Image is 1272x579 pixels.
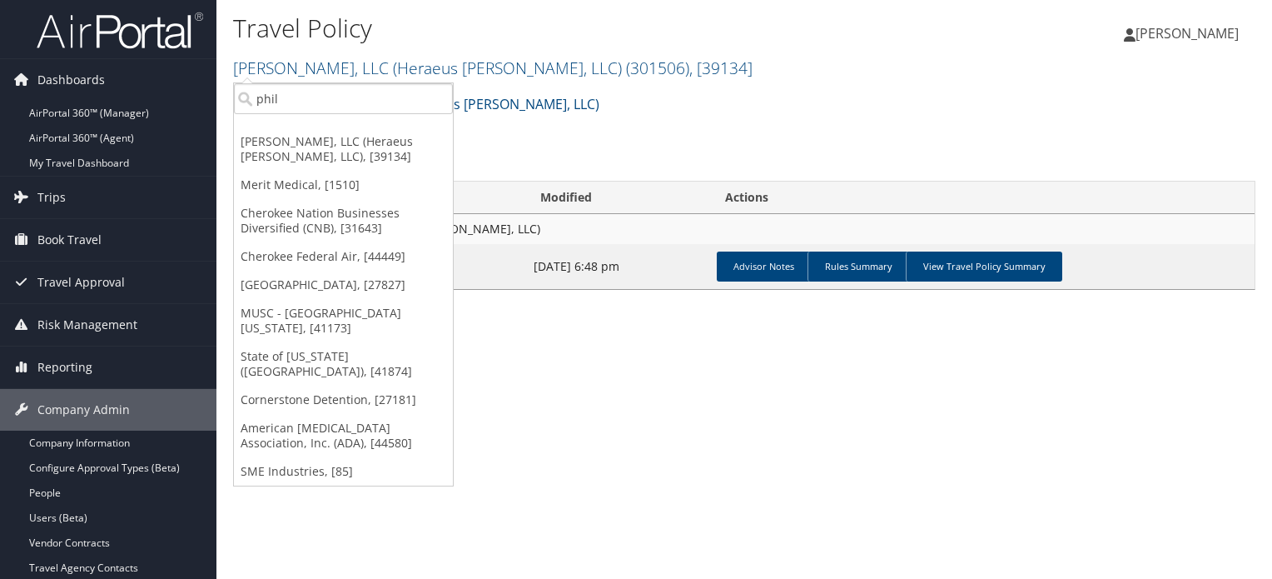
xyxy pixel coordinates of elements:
[710,182,1255,214] th: Actions
[234,299,453,342] a: MUSC - [GEOGRAPHIC_DATA][US_STATE], [41173]
[233,57,753,79] a: [PERSON_NAME], LLC (Heraeus [PERSON_NAME], LLC)
[525,182,711,214] th: Modified: activate to sort column ascending
[689,57,753,79] span: , [ 39134 ]
[234,457,453,486] a: SME Industries, [85]
[234,127,453,171] a: [PERSON_NAME], LLC (Heraeus [PERSON_NAME], LLC), [39134]
[717,252,811,282] a: Advisor Notes
[1124,8,1255,58] a: [PERSON_NAME]
[233,11,915,46] h1: Travel Policy
[234,271,453,299] a: [GEOGRAPHIC_DATA], [27827]
[525,244,711,289] td: [DATE] 6:48 pm
[37,262,125,303] span: Travel Approval
[37,389,130,431] span: Company Admin
[37,11,203,50] img: airportal-logo.png
[234,83,453,114] input: Search Accounts
[37,177,66,218] span: Trips
[807,252,909,282] a: Rules Summary
[234,214,1255,244] td: [PERSON_NAME], LLC (Heraeus [PERSON_NAME], LLC)
[234,199,453,242] a: Cherokee Nation Businesses Diversified (CNB), [31643]
[234,342,453,386] a: State of [US_STATE] ([GEOGRAPHIC_DATA]), [41874]
[37,219,102,261] span: Book Travel
[234,242,453,271] a: Cherokee Federal Air, [44449]
[1135,24,1239,42] span: [PERSON_NAME]
[626,57,689,79] span: ( 301506 )
[37,347,92,388] span: Reporting
[906,252,1062,282] a: View Travel Policy Summary
[234,386,453,414] a: Cornerstone Detention, [27181]
[37,59,105,101] span: Dashboards
[37,304,137,346] span: Risk Management
[234,414,453,457] a: American [MEDICAL_DATA] Association, Inc. (ADA), [44580]
[234,171,453,199] a: Merit Medical, [1510]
